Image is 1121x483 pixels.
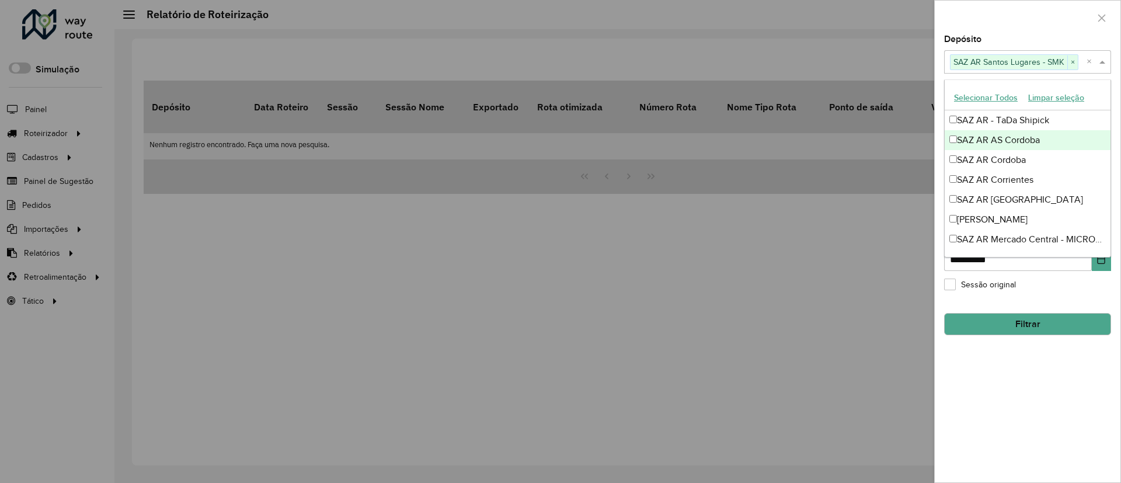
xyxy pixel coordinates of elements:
[945,150,1110,170] div: SAZ AR Cordoba
[945,210,1110,230] div: [PERSON_NAME]
[945,249,1110,269] div: SAZ AR Mercado Central - SMK
[1067,55,1078,70] span: ×
[1087,55,1096,69] span: Clear all
[945,130,1110,150] div: SAZ AR AS Cordoba
[949,89,1023,107] button: Selecionar Todos
[945,170,1110,190] div: SAZ AR Corrientes
[945,230,1110,249] div: SAZ AR Mercado Central - MICROCENTRO
[944,32,981,46] label: Depósito
[944,279,1016,291] label: Sessão original
[944,79,1111,258] ng-dropdown-panel: Options list
[944,313,1111,335] button: Filtrar
[945,110,1110,130] div: SAZ AR - TaDa Shipick
[951,55,1067,69] span: SAZ AR Santos Lugares - SMK
[1023,89,1089,107] button: Limpar seleção
[945,190,1110,210] div: SAZ AR [GEOGRAPHIC_DATA]
[1092,248,1111,271] button: Choose Date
